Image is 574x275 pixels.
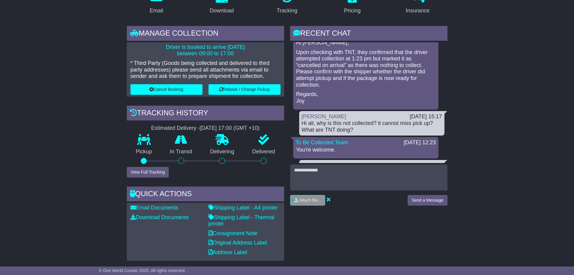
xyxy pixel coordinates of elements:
[296,40,435,46] p: Hi [PERSON_NAME],
[209,230,258,236] a: Consignment Note
[209,240,267,246] a: Original Address Label
[99,268,186,273] span: © One World Courier 2025. All rights reserved.
[302,114,346,120] a: [PERSON_NAME]
[130,205,178,211] a: Email Documents
[344,7,361,15] div: Pricing
[210,7,234,15] div: Download
[127,187,284,203] div: Quick Actions
[302,120,442,133] div: Hi all, why is this not collected? it cannot miss pick up? What are TNT doing?
[410,114,442,120] div: [DATE] 15:17
[127,26,284,42] div: Manage collection
[130,84,202,95] button: Cancel Booking
[243,149,284,155] p: Delivered
[277,7,297,15] div: Tracking
[404,139,436,146] div: [DATE] 12:23
[209,205,278,211] a: Shipping Label - A4 printer
[296,91,435,104] p: Regards, Joy
[130,214,189,220] a: Download Documents
[296,139,348,145] a: To Be Collected Team
[302,162,346,168] a: [PERSON_NAME]
[296,49,435,88] p: Upon checking with TNT, they confirmed that the driver attempted collection at 1:23 pm but marked...
[296,147,435,153] p: You're welcome.
[406,7,430,15] div: Insurance
[408,195,447,206] button: Send a Message
[201,149,243,155] p: Delivering
[161,149,201,155] p: In Transit
[127,106,284,122] div: Tracking history
[209,249,247,255] a: Address Label
[410,162,442,169] div: [DATE] 12:22
[127,167,169,177] button: View Full Tracking
[127,125,284,132] div: Estimated Delivery -
[130,44,281,57] p: Driver is booked to arrive [DATE] between 09:00 to 17:00
[149,7,163,15] div: Email
[209,84,281,95] button: Rebook / Change Pickup
[290,26,447,42] div: RECENT CHAT
[130,60,281,80] p: * Third Party (Goods being collected and delivered to third party addresses) please send all atta...
[127,149,161,155] p: Pickup
[200,125,260,132] div: [DATE] 17:00 (GMT +10)
[209,214,274,227] a: Shipping Label - Thermal printer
